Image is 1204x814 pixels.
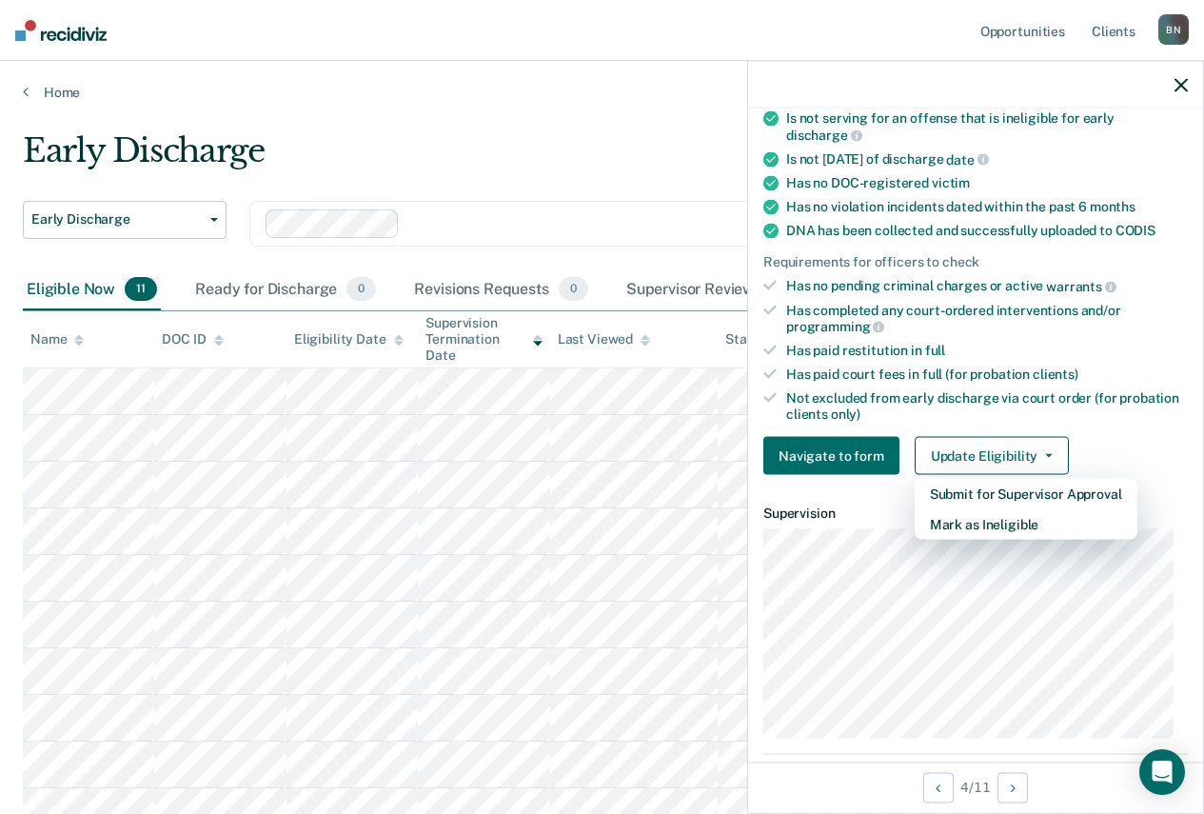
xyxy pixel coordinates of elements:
div: Ready for Discharge [191,269,380,311]
div: Not excluded from early discharge via court order (for probation clients [786,389,1188,422]
div: Eligible Now [23,269,161,311]
span: 0 [346,277,376,302]
div: Has paid court fees in full (for probation [786,366,1188,382]
div: Is not serving for an offense that is ineligible for early [786,110,1188,143]
dt: Supervision [763,506,1188,522]
div: Name [30,331,84,347]
span: victim [932,175,970,190]
span: discharge [786,127,862,142]
div: Has completed any court-ordered interventions and/or [786,302,1188,334]
span: only) [831,406,860,421]
div: Open Intercom Messenger [1139,749,1185,795]
div: Last Viewed [558,331,650,347]
span: CODIS [1115,223,1155,238]
div: 4 / 11 [748,762,1203,812]
div: Status [725,331,766,347]
div: Eligibility Date [294,331,404,347]
button: Previous Opportunity [923,772,954,803]
a: Navigate to form link [763,437,907,475]
span: date [946,151,988,167]
a: Home [23,84,1181,101]
div: Has no DOC-registered [786,175,1188,191]
div: Supervisor Review [622,269,799,311]
div: Early Discharge [23,131,1107,186]
div: DOC ID [162,331,223,347]
span: programming [786,319,884,334]
button: Mark as Ineligible [915,509,1137,540]
span: warrants [1046,278,1116,293]
span: Early Discharge [31,211,203,228]
div: DNA has been collected and successfully uploaded to [786,223,1188,239]
div: Has no violation incidents dated within the past 6 [786,199,1188,215]
div: Has paid restitution in [786,343,1188,359]
img: Recidiviz [15,20,107,41]
div: Is not [DATE] of discharge [786,150,1188,168]
div: B N [1158,14,1189,45]
button: Next Opportunity [997,772,1028,803]
span: full [925,343,945,358]
button: Navigate to form [763,437,899,475]
button: Update Eligibility [915,437,1069,475]
span: months [1090,199,1135,214]
div: Requirements for officers to check [763,254,1188,270]
span: 11 [125,277,157,302]
div: Revisions Requests [410,269,591,311]
div: Has no pending criminal charges or active [786,278,1188,295]
span: clients) [1033,366,1078,381]
span: 0 [559,277,588,302]
div: Supervision Termination Date [425,315,542,363]
button: Submit for Supervisor Approval [915,479,1137,509]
